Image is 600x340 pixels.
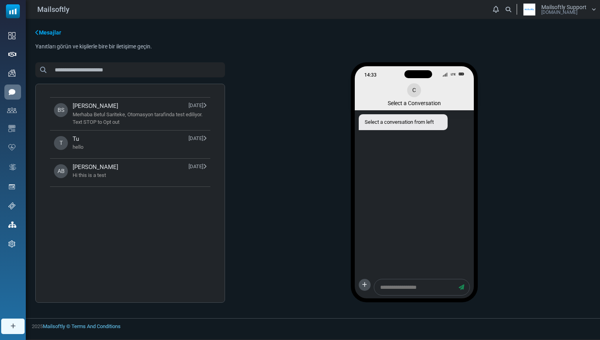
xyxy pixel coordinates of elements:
[541,4,587,10] span: Mailsoftly Support
[188,102,206,111] span: [DATE]
[8,183,15,190] img: landing_pages.svg
[71,323,121,329] span: translation missing: tr.layouts.footer.terms_and_conditions
[8,202,15,209] img: support-icon.svg
[43,323,70,329] a: Mailsoftly ©
[8,240,15,248] img: settings-icon.svg
[54,136,68,150] div: T
[8,88,15,96] img: sms-icon-active.png
[8,125,15,132] img: email-templates-icon.svg
[188,134,206,144] span: [DATE]
[7,108,17,113] img: contacts-icon.svg
[8,32,15,39] img: dashboard-icon.svg
[54,164,68,178] div: AB
[364,71,439,77] div: 14:33
[8,144,15,150] img: domain-health-icon.svg
[54,103,68,117] div: BS
[8,163,17,172] img: workflow.svg
[37,4,69,15] span: Mailsoftly
[73,102,118,111] a: [PERSON_NAME]
[26,318,600,332] footer: 2025
[73,171,206,179] span: Hi this is a test
[519,4,596,15] a: User Logo Mailsoftly Support [DOMAIN_NAME]
[8,69,15,77] img: campaigns-icon.png
[35,29,61,37] a: Mesajlar
[71,323,121,329] a: Terms And Conditions
[73,111,206,126] span: Merhaba Betul Sariteke, Otomasyon tarafinda test ediliyor. Text STOP to Opt out
[541,10,577,15] span: [DOMAIN_NAME]
[73,163,118,172] a: [PERSON_NAME]
[451,72,456,77] span: LTE
[73,143,206,151] span: hello
[35,43,152,50] div: Yanıtları görün ve kişilerle bire bir iletişime geçin.
[6,4,20,18] img: mailsoftly_icon_blue_white.svg
[519,4,539,15] img: User Logo
[359,114,448,130] div: Select a conversation from left
[73,134,79,144] a: Tu
[188,163,206,172] span: [DATE]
